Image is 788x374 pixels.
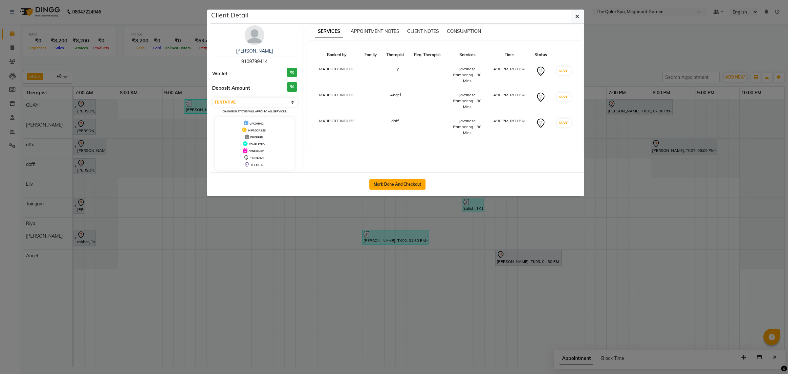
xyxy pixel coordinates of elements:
h3: ₹0 [287,82,297,92]
td: - [409,62,446,88]
td: - [409,114,446,140]
span: COMPLETED [249,143,265,146]
th: Family [360,48,382,62]
button: START [557,67,571,75]
th: Status [530,48,552,62]
th: Time [488,48,530,62]
td: MARRIOTT INDORE [314,114,360,140]
span: Lily [392,66,399,71]
span: CONSUMPTION [447,28,481,34]
td: - [409,88,446,114]
span: IN PROGRESS [248,129,266,132]
span: 9109799414 [241,58,268,64]
span: daffi [391,118,400,123]
h5: Client Detail [211,10,249,20]
span: UPCOMING [250,122,264,125]
h3: ₹0 [287,68,297,77]
img: avatar [245,25,264,45]
th: Therapist [382,48,409,62]
td: - [360,88,382,114]
button: START [557,93,571,101]
button: START [557,119,571,127]
span: TENTATIVE [250,156,264,160]
td: 4:30 PM-6:00 PM [488,88,530,114]
small: Change in status will apply to all services. [223,110,287,113]
span: DROPPED [250,136,263,139]
td: - [360,62,382,88]
th: Booked by [314,48,360,62]
span: APPOINTMENT NOTES [351,28,399,34]
a: [PERSON_NAME] [236,48,273,54]
th: Services [446,48,488,62]
span: CHECK-IN [251,163,263,167]
div: Javanese Pampering - 90 Mins [450,118,484,136]
td: 4:30 PM-6:00 PM [488,114,530,140]
span: CONFIRMED [249,150,264,153]
button: Mark Done And Checkout [369,179,426,190]
span: Wallet [212,70,228,78]
div: Javanese Pampering - 90 Mins [450,66,484,84]
td: MARRIOTT INDORE [314,88,360,114]
th: Req. Therapist [409,48,446,62]
td: 4:30 PM-6:00 PM [488,62,530,88]
td: - [360,114,382,140]
span: SERVICES [315,26,343,37]
span: Deposit Amount [212,84,250,92]
span: CLIENT NOTES [407,28,439,34]
span: Angel [390,92,401,97]
div: Javanese Pampering - 90 Mins [450,92,484,110]
td: MARRIOTT INDORE [314,62,360,88]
